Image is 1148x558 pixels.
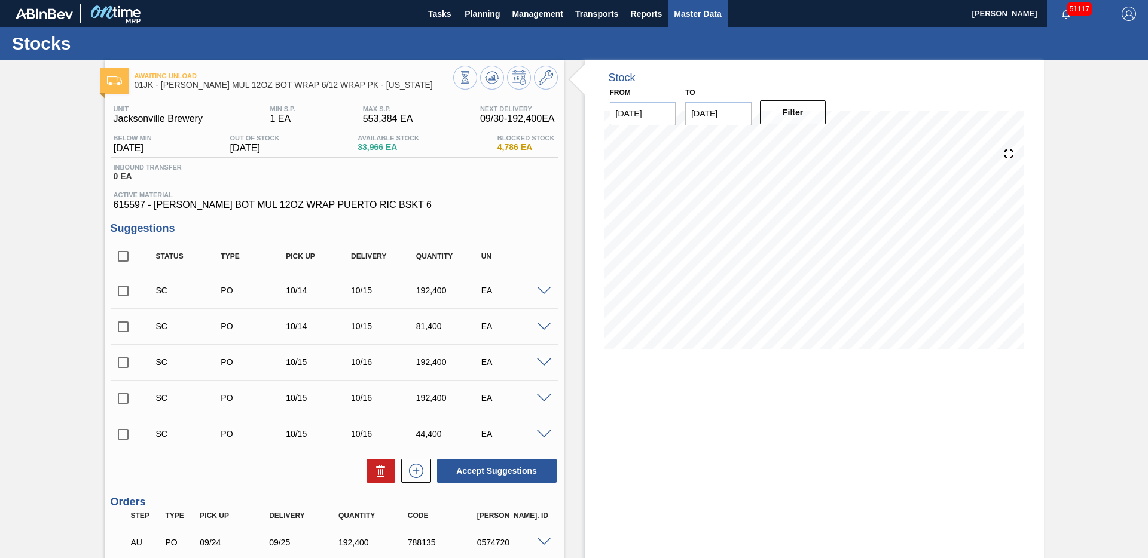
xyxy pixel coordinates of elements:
[478,252,551,260] div: UN
[230,143,280,154] span: [DATE]
[270,105,295,112] span: MIN S.P.
[405,538,483,547] div: 788135
[507,66,531,90] button: Schedule Inventory
[283,252,355,260] div: Pick up
[111,496,558,508] h3: Orders
[335,511,413,520] div: Quantity
[162,538,198,547] div: Purchase order
[478,393,551,403] div: EA
[480,105,555,112] span: Next Delivery
[405,511,483,520] div: Code
[358,134,419,142] span: Available Stock
[131,538,161,547] p: AU
[363,105,413,112] span: MAX S.P.
[674,7,721,21] span: Master Data
[114,134,152,142] span: Below Min
[361,459,395,483] div: Delete Suggestions
[348,321,420,331] div: 10/15/2025
[413,393,486,403] div: 192,400
[363,114,413,124] span: 553,384 EA
[685,102,752,125] input: mm/dd/yyyy
[609,72,636,84] div: Stock
[685,88,695,97] label: to
[478,357,551,367] div: EA
[197,538,274,547] div: 09/24/2025
[413,286,486,295] div: 192,400
[348,393,420,403] div: 10/16/2025
[480,114,555,124] span: 09/30 - 192,400 EA
[478,286,551,295] div: EA
[114,172,182,181] span: 0 EA
[575,7,618,21] span: Transports
[453,66,477,90] button: Stocks Overview
[335,538,413,547] div: 192,400
[153,252,225,260] div: Status
[153,429,225,439] div: Suggestion Created
[270,114,295,124] span: 1 EA
[395,459,431,483] div: New suggestion
[12,36,224,50] h1: Stocks
[1122,7,1136,21] img: Logout
[497,143,555,152] span: 4,786 EA
[153,321,225,331] div: Suggestion Created
[413,321,486,331] div: 81,400
[153,357,225,367] div: Suggestion Created
[534,66,558,90] button: Go to Master Data / General
[114,105,203,112] span: Unit
[348,286,420,295] div: 10/15/2025
[230,134,280,142] span: Out Of Stock
[413,252,486,260] div: Quantity
[348,429,420,439] div: 10/16/2025
[431,458,558,484] div: Accept Suggestions
[114,143,152,154] span: [DATE]
[437,459,557,483] button: Accept Suggestions
[153,393,225,403] div: Suggestion Created
[283,357,355,367] div: 10/15/2025
[128,511,164,520] div: Step
[162,511,198,520] div: Type
[153,286,225,295] div: Suggestion Created
[630,7,662,21] span: Reports
[478,429,551,439] div: EA
[218,321,290,331] div: Purchase order
[610,88,631,97] label: From
[218,357,290,367] div: Purchase order
[218,286,290,295] div: Purchase order
[426,7,453,21] span: Tasks
[107,76,122,85] img: Ícone
[497,134,555,142] span: Blocked Stock
[348,252,420,260] div: Delivery
[197,511,274,520] div: Pick up
[218,429,290,439] div: Purchase order
[218,252,290,260] div: Type
[348,357,420,367] div: 10/16/2025
[358,143,419,152] span: 33,966 EA
[266,511,344,520] div: Delivery
[1047,5,1085,22] button: Notifications
[114,114,203,124] span: Jacksonville Brewery
[218,393,290,403] div: Purchase order
[266,538,344,547] div: 09/25/2025
[283,286,355,295] div: 10/14/2025
[1067,2,1092,16] span: 51117
[114,200,555,210] span: 615597 - [PERSON_NAME] BOT MUL 12OZ WRAP PUERTO RIC BSKT 6
[283,321,355,331] div: 10/14/2025
[114,164,182,171] span: Inbound Transfer
[610,102,676,125] input: mm/dd/yyyy
[480,66,504,90] button: Update Chart
[413,357,486,367] div: 192,400
[135,72,453,79] span: Awaiting Unload
[135,81,453,90] span: 01JK - CARR MUL 12OZ BOT WRAP 6/12 WRAP PK - PUERTO RICO
[478,321,551,331] div: EA
[760,100,826,124] button: Filter
[128,529,164,556] div: Awaiting Unload
[465,7,500,21] span: Planning
[16,8,73,19] img: TNhmsLtSVTkK8tSr43FrP2fwEKptu5GPRR3wAAAABJRU5ErkJggg==
[474,538,552,547] div: 0574720
[283,429,355,439] div: 10/15/2025
[111,222,558,235] h3: Suggestions
[114,191,555,198] span: Active Material
[283,393,355,403] div: 10/15/2025
[413,429,486,439] div: 44,400
[512,7,563,21] span: Management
